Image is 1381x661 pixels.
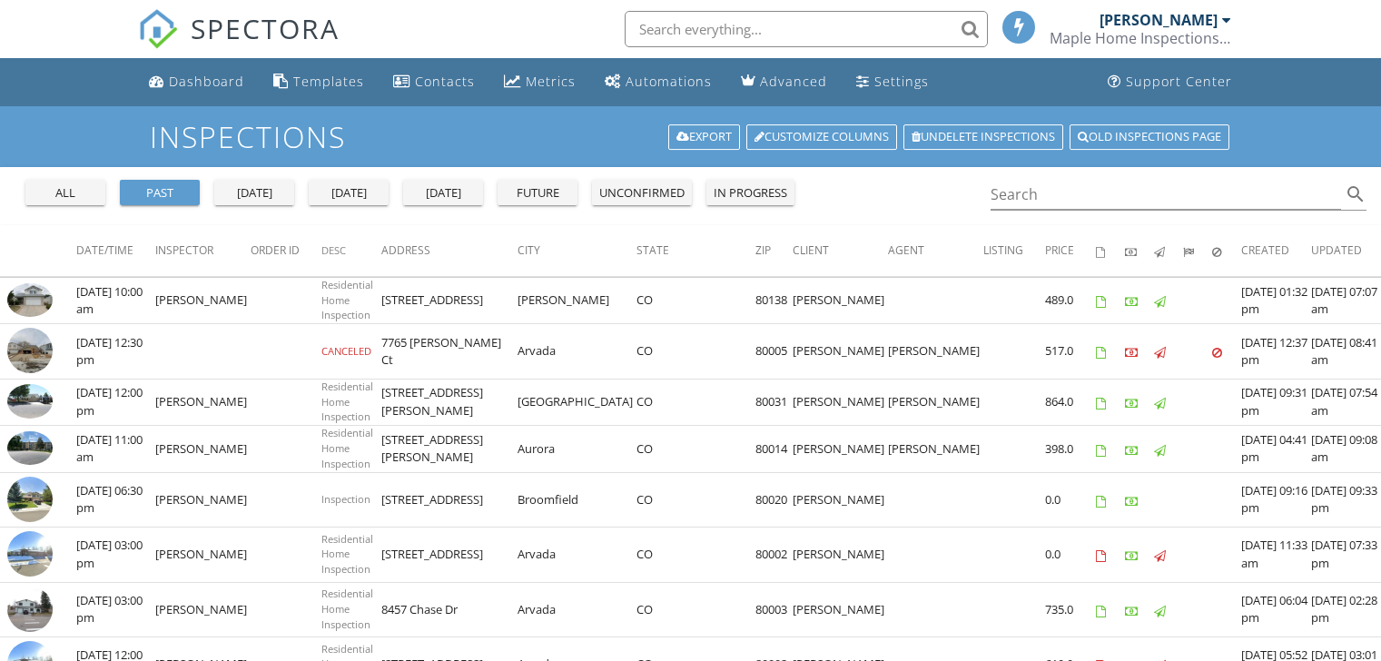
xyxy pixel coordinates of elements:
[1100,11,1218,29] div: [PERSON_NAME]
[321,380,373,424] span: Residential Home Inspection
[636,324,755,380] td: CO
[1241,225,1311,276] th: Created: Not sorted.
[1345,183,1366,205] i: search
[1126,73,1232,90] div: Support Center
[321,532,373,577] span: Residential Home Inspection
[321,344,371,358] span: CANCELED
[668,124,740,150] a: Export
[793,277,888,323] td: [PERSON_NAME]
[76,379,155,425] td: [DATE] 12:00 pm
[755,528,793,583] td: 80002
[155,225,251,276] th: Inspector: Not sorted.
[755,277,793,323] td: 80138
[1045,277,1096,323] td: 489.0
[1241,426,1311,472] td: [DATE] 04:41 pm
[155,277,251,323] td: [PERSON_NAME]
[518,582,636,637] td: Arvada
[518,379,636,425] td: [GEOGRAPHIC_DATA]
[381,426,518,472] td: [STREET_ADDRESS][PERSON_NAME]
[1045,242,1074,258] span: Price
[903,124,1063,150] a: Undelete inspections
[760,73,827,90] div: Advanced
[381,225,518,276] th: Address: Not sorted.
[214,180,294,205] button: [DATE]
[138,25,340,63] a: SPECTORA
[1212,225,1241,276] th: Canceled: Not sorted.
[381,582,518,637] td: 8457 Chase Dr
[1241,277,1311,323] td: [DATE] 01:32 pm
[983,242,1023,258] span: Listing
[191,9,340,47] span: SPECTORA
[76,277,155,323] td: [DATE] 10:00 am
[251,242,300,258] span: Order ID
[849,65,936,99] a: Settings
[706,180,794,205] button: in progress
[793,324,888,380] td: [PERSON_NAME]
[518,472,636,528] td: Broomfield
[415,73,475,90] div: Contacts
[1045,582,1096,637] td: 735.0
[120,180,200,205] button: past
[888,225,983,276] th: Agent: Not sorted.
[155,528,251,583] td: [PERSON_NAME]
[142,65,252,99] a: Dashboard
[1241,379,1311,425] td: [DATE] 09:31 pm
[7,384,53,419] img: 8837459%2Fcover_photos%2Fp9bfrhal7i2XdHQAuAxa%2Fsmall.jpeg
[626,73,712,90] div: Automations
[33,184,98,202] div: all
[76,528,155,583] td: [DATE] 03:00 pm
[293,73,364,90] div: Templates
[497,65,583,99] a: Metrics
[755,379,793,425] td: 80031
[381,324,518,380] td: 7765 [PERSON_NAME] Ct
[76,426,155,472] td: [DATE] 11:00 am
[526,73,576,90] div: Metrics
[888,324,983,380] td: [PERSON_NAME]
[76,225,155,276] th: Date/Time: Not sorted.
[1045,528,1096,583] td: 0.0
[636,472,755,528] td: CO
[25,180,105,205] button: all
[1183,225,1212,276] th: Submitted: Not sorted.
[381,379,518,425] td: [STREET_ADDRESS][PERSON_NAME]
[636,242,669,258] span: State
[755,582,793,637] td: 80003
[793,528,888,583] td: [PERSON_NAME]
[155,379,251,425] td: [PERSON_NAME]
[505,184,570,202] div: future
[755,426,793,472] td: 80014
[386,65,482,99] a: Contacts
[127,184,192,202] div: past
[321,278,373,322] span: Residential Home Inspection
[793,582,888,637] td: [PERSON_NAME]
[714,184,787,202] div: in progress
[874,73,929,90] div: Settings
[991,180,1342,210] input: Search
[755,324,793,380] td: 80005
[636,379,755,425] td: CO
[222,184,287,202] div: [DATE]
[1045,225,1096,276] th: Price: Not sorted.
[403,180,483,205] button: [DATE]
[1050,29,1231,47] div: Maple Home Inspections, LLC
[518,324,636,380] td: Arvada
[381,528,518,583] td: [STREET_ADDRESS]
[1100,65,1239,99] a: Support Center
[7,477,53,522] img: streetview
[150,121,1231,153] h1: Inspections
[321,225,381,276] th: Desc: Not sorted.
[410,184,476,202] div: [DATE]
[793,242,829,258] span: Client
[7,283,53,318] img: 9231185%2Fcover_photos%2FCAU8HllWQ430UvtsJdwt%2Fsmall.jpeg
[1311,242,1362,258] span: Updated
[1241,528,1311,583] td: [DATE] 11:33 am
[76,324,155,380] td: [DATE] 12:30 pm
[518,528,636,583] td: Arvada
[518,242,540,258] span: City
[793,472,888,528] td: [PERSON_NAME]
[518,225,636,276] th: City: Not sorted.
[597,65,719,99] a: Automations (Basic)
[746,124,897,150] a: Customize Columns
[7,431,53,465] img: 8821456%2Freports%2F5b7268ef-31be-4167-bd55-63845589fe2c%2Fcover_photos%2FzqQQAyzmsjJkxsVHwaM4%2F...
[321,426,373,470] span: Residential Home Inspection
